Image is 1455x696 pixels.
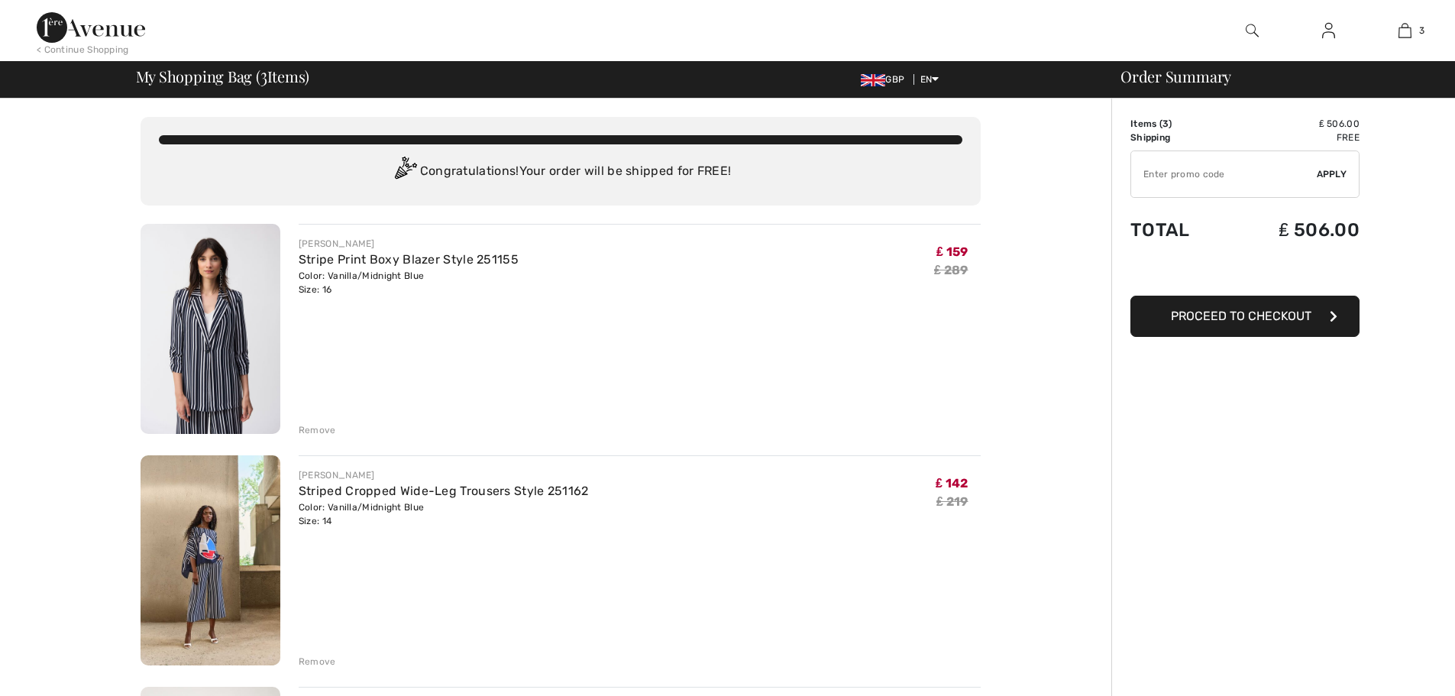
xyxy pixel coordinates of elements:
[1227,117,1360,131] td: ₤ 506.00
[1227,204,1360,256] td: ₤ 506.00
[920,74,939,85] span: EN
[1130,117,1227,131] td: Items ( )
[1171,309,1311,323] span: Proceed to Checkout
[1367,21,1442,40] a: 3
[861,74,885,86] img: UK Pound
[936,476,968,490] span: ₤ 142
[1310,21,1347,40] a: Sign In
[299,500,589,528] div: Color: Vanilla/Midnight Blue Size: 14
[1130,131,1227,144] td: Shipping
[1102,69,1446,84] div: Order Summary
[299,423,336,437] div: Remove
[299,237,519,251] div: [PERSON_NAME]
[1131,151,1317,197] input: Promo code
[861,74,910,85] span: GBP
[299,252,519,267] a: Stripe Print Boxy Blazer Style 251155
[299,484,589,498] a: Striped Cropped Wide-Leg Trousers Style 251162
[936,494,968,509] s: ₤ 219
[260,65,267,85] span: 3
[299,655,336,668] div: Remove
[159,157,962,187] div: Congratulations! Your order will be shipped for FREE!
[141,224,280,434] img: Stripe Print Boxy Blazer Style 251155
[136,69,310,84] span: My Shopping Bag ( Items)
[390,157,420,187] img: Congratulation2.svg
[37,43,129,57] div: < Continue Shopping
[141,455,280,665] img: Striped Cropped Wide-Leg Trousers Style 251162
[1322,21,1335,40] img: My Info
[1130,204,1227,256] td: Total
[37,12,145,43] img: 1ère Avenue
[1162,118,1169,129] span: 3
[299,468,589,482] div: [PERSON_NAME]
[1419,24,1424,37] span: 3
[1130,296,1360,337] button: Proceed to Checkout
[936,244,968,259] span: ₤ 159
[1130,256,1360,290] iframe: PayPal
[299,269,519,296] div: Color: Vanilla/Midnight Blue Size: 16
[1317,167,1347,181] span: Apply
[1227,131,1360,144] td: Free
[1246,21,1259,40] img: search the website
[934,263,968,277] s: ₤ 289
[1398,21,1411,40] img: My Bag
